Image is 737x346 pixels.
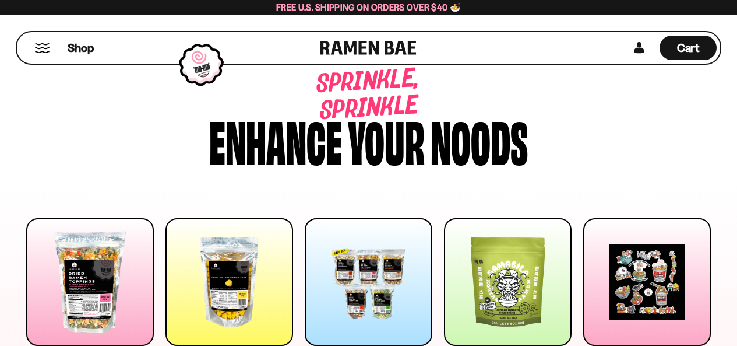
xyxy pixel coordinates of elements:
[68,36,94,60] a: Shop
[209,112,342,167] div: Enhance
[276,2,461,13] span: Free U.S. Shipping on Orders over $40 🍜
[34,43,50,53] button: Mobile Menu Trigger
[348,112,425,167] div: your
[68,40,94,56] span: Shop
[660,32,717,64] a: Cart
[677,41,700,55] span: Cart
[431,112,528,167] div: noods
